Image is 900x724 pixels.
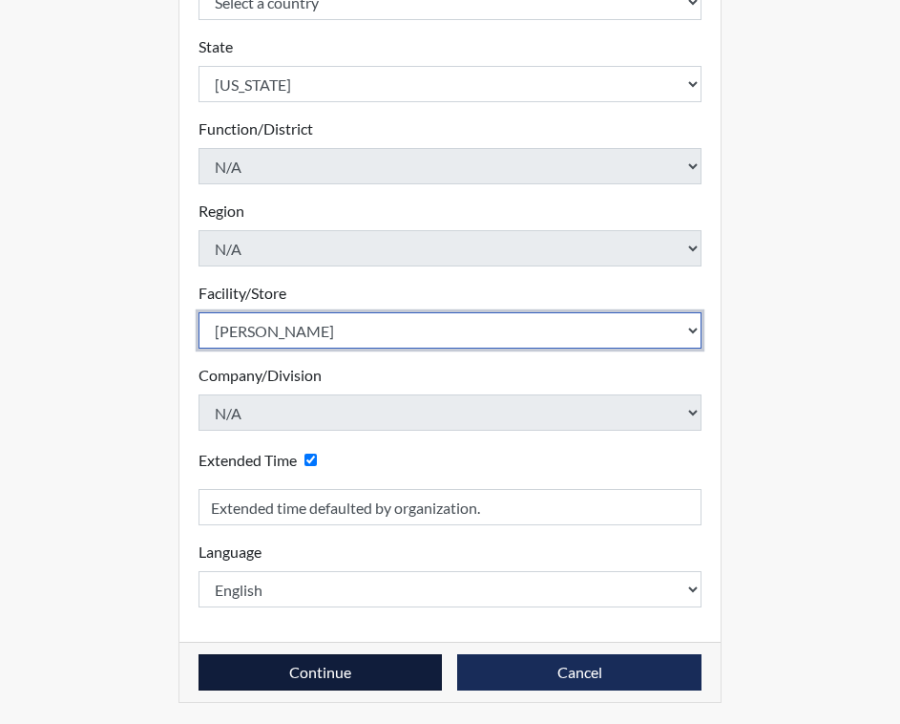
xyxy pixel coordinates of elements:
[199,449,297,472] label: Extended Time
[199,541,262,564] label: Language
[199,117,313,140] label: Function/District
[199,489,702,525] input: Reason for Extension
[199,200,244,223] label: Region
[199,364,322,387] label: Company/Division
[457,654,701,691] button: Cancel
[199,282,286,305] label: Facility/Store
[199,35,233,58] label: State
[199,654,443,691] button: Continue
[199,446,324,474] div: Checking this box will provide the interviewee with an accomodation of extra time to answer each ...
